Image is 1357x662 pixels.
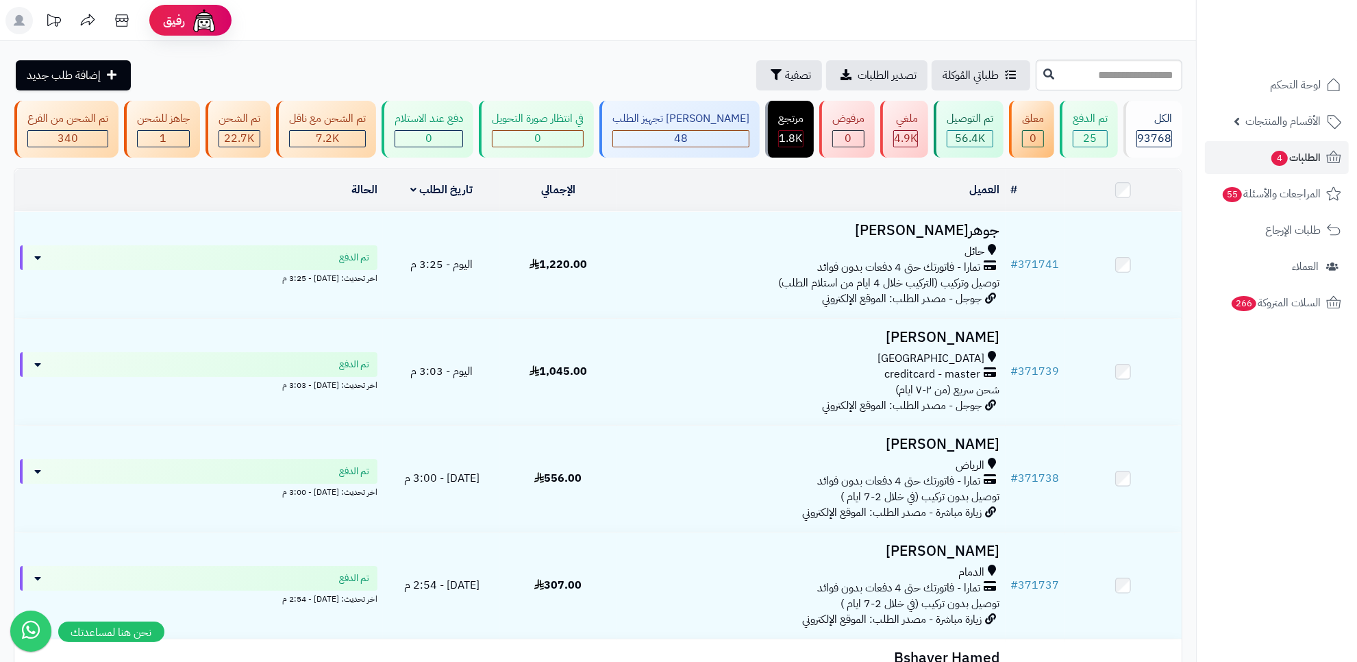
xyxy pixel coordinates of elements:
span: اليوم - 3:03 م [410,363,473,380]
span: 340 [58,130,78,147]
span: حائل [965,244,985,260]
span: العملاء [1292,257,1319,276]
span: الدمام [959,565,985,580]
div: في انتظار صورة التحويل [492,111,584,127]
span: # [1011,470,1019,487]
span: 0 [845,130,852,147]
span: 0 [425,130,432,147]
div: تم الشحن [219,111,260,127]
span: المراجعات والأسئلة [1221,184,1321,204]
span: تصدير الطلبات [858,67,917,84]
span: # [1011,577,1019,593]
div: 4948 [894,131,917,147]
a: الإجمالي [541,182,575,198]
div: معلق [1022,111,1044,127]
span: الرياض [956,458,985,474]
span: 22.7K [225,130,255,147]
a: # [1011,182,1018,198]
span: 25 [1084,130,1097,147]
div: مرفوض [832,111,864,127]
a: تاريخ الطلب [410,182,473,198]
a: تحديثات المنصة [36,7,71,38]
div: 48 [613,131,749,147]
span: 55 [1223,187,1242,202]
a: جاهز للشحن 1 [121,101,203,158]
div: ملغي [893,111,918,127]
span: 93768 [1137,130,1171,147]
span: 48 [674,130,688,147]
span: 56.4K [955,130,985,147]
a: تم الشحن 22.7K [203,101,273,158]
div: 56351 [947,131,993,147]
a: تم الشحن مع ناقل 7.2K [273,101,379,158]
div: تم الشحن من الفرع [27,111,108,127]
a: السلات المتروكة266 [1205,286,1349,319]
a: طلبات الإرجاع [1205,214,1349,247]
span: [DATE] - 3:00 م [404,470,480,487]
a: معلق 0 [1006,101,1057,158]
span: الأقسام والمنتجات [1245,112,1321,131]
span: 1 [160,130,167,147]
div: جاهز للشحن [137,111,190,127]
button: تصفية [756,60,822,90]
span: # [1011,363,1019,380]
span: جوجل - مصدر الطلب: الموقع الإلكتروني [823,291,982,307]
span: تمارا - فاتورتك حتى 4 دفعات بدون فوائد [818,580,981,596]
div: 1799 [779,131,803,147]
span: تم الدفع [339,465,369,478]
span: تمارا - فاتورتك حتى 4 دفعات بدون فوائد [818,474,981,489]
div: 0 [833,131,864,147]
span: [DATE] - 2:54 م [404,577,480,593]
div: مرتجع [778,111,804,127]
div: اخر تحديث: [DATE] - 3:00 م [20,484,377,498]
img: ai-face.png [190,7,218,34]
a: #371739 [1011,363,1060,380]
a: تم التوصيل 56.4K [931,101,1006,158]
span: # [1011,256,1019,273]
span: تم الدفع [339,251,369,265]
a: مرتجع 1.8K [762,101,817,158]
a: مرفوض 0 [817,101,877,158]
a: دفع عند الاستلام 0 [379,101,476,158]
a: الطلبات4 [1205,141,1349,174]
span: تصفية [785,67,811,84]
a: ملغي 4.9K [877,101,931,158]
span: شحن سريع (من ٢-٧ ايام) [896,382,1000,398]
div: [PERSON_NAME] تجهيز الطلب [612,111,749,127]
a: الكل93768 [1121,101,1185,158]
div: 25 [1073,131,1107,147]
span: تم الدفع [339,358,369,371]
a: #371737 [1011,577,1060,593]
a: العميل [970,182,1000,198]
span: 0 [534,130,541,147]
span: لوحة التحكم [1270,75,1321,95]
span: الطلبات [1270,148,1321,167]
span: 1,045.00 [530,363,587,380]
span: 0 [1030,130,1036,147]
a: الحالة [351,182,377,198]
span: طلباتي المُوكلة [943,67,999,84]
h3: [PERSON_NAME] [622,330,999,345]
span: 307.00 [534,577,582,593]
h3: جوهر[PERSON_NAME] [622,223,999,238]
a: المراجعات والأسئلة55 [1205,177,1349,210]
span: طلبات الإرجاع [1265,221,1321,240]
div: تم الدفع [1073,111,1108,127]
div: اخر تحديث: [DATE] - 3:03 م [20,377,377,391]
span: 4.9K [894,130,917,147]
a: في انتظار صورة التحويل 0 [476,101,597,158]
img: logo-2.png [1264,37,1344,66]
span: اليوم - 3:25 م [410,256,473,273]
a: طلباتي المُوكلة [932,60,1030,90]
a: [PERSON_NAME] تجهيز الطلب 48 [597,101,762,158]
div: 0 [395,131,462,147]
div: تم التوصيل [947,111,993,127]
span: 1,220.00 [530,256,587,273]
div: الكل [1136,111,1172,127]
h3: [PERSON_NAME] [622,543,999,559]
span: تم الدفع [339,572,369,585]
a: العملاء [1205,250,1349,283]
div: 0 [1023,131,1043,147]
div: دفع عند الاستلام [395,111,463,127]
span: 4 [1271,151,1288,166]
